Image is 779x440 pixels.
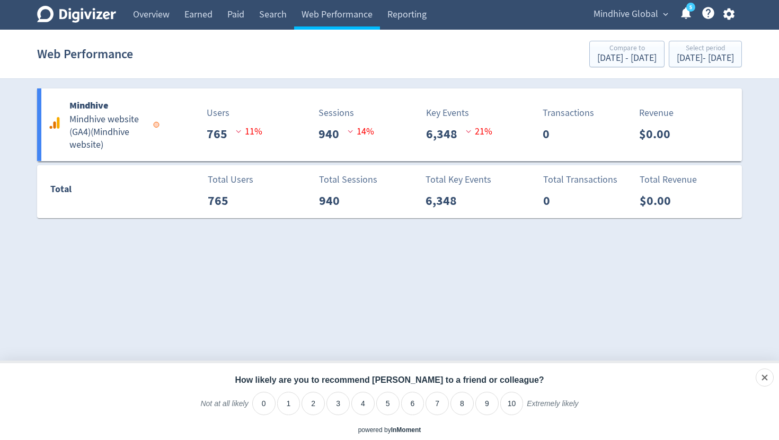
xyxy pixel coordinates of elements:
[426,191,465,210] p: 6,348
[500,392,524,415] li: 10
[358,426,421,435] div: powered by inmoment
[597,53,657,63] div: [DATE] - [DATE]
[376,392,400,415] li: 5
[302,392,325,415] li: 2
[208,173,253,187] p: Total Users
[319,173,377,187] p: Total Sessions
[543,173,617,187] p: Total Transactions
[318,106,374,120] p: Sessions
[348,124,374,139] p: 14 %
[208,191,237,210] p: 765
[391,426,421,434] a: InMoment
[37,88,742,161] a: MindhiveMindhive website (GA4)(Mindhive website)Users765 11%Sessions940 14%Key Events6,348 21%Tra...
[677,53,734,63] div: [DATE] - [DATE]
[37,37,133,71] h1: Web Performance
[326,392,350,415] li: 3
[48,116,61,129] svg: Google Analytics
[527,399,578,417] label: Extremely likely
[426,392,449,415] li: 7
[277,392,300,415] li: 1
[543,124,558,143] p: 0
[475,392,499,415] li: 9
[669,41,742,67] button: Select period[DATE]- [DATE]
[640,191,679,210] p: $0.00
[426,106,492,120] p: Key Events
[594,6,658,23] span: Mindhive Global
[207,124,236,143] p: 765
[590,6,671,23] button: Mindhive Global
[252,392,276,415] li: 0
[466,124,492,139] p: 21 %
[426,173,491,187] p: Total Key Events
[401,392,424,415] li: 6
[686,3,695,12] a: 5
[689,4,692,11] text: 5
[639,106,679,120] p: Revenue
[236,124,262,139] p: 11 %
[319,191,348,210] p: 940
[69,99,108,112] b: Mindhive
[318,124,348,143] p: 940
[597,44,657,53] div: Compare to
[661,10,670,19] span: expand_more
[756,369,774,387] div: Close survey
[50,182,154,202] div: Total
[351,392,375,415] li: 4
[589,41,665,67] button: Compare to[DATE] - [DATE]
[200,399,248,417] label: Not at all likely
[154,122,163,128] span: Data last synced: 15 Aug 2025, 6:01am (AEST)
[450,392,474,415] li: 8
[543,191,559,210] p: 0
[543,106,594,120] p: Transactions
[639,124,679,143] p: $0.00
[677,44,734,53] div: Select period
[69,113,144,151] h5: Mindhive website (GA4) ( Mindhive website )
[426,124,466,143] p: 6,348
[207,106,262,120] p: Users
[640,173,697,187] p: Total Revenue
